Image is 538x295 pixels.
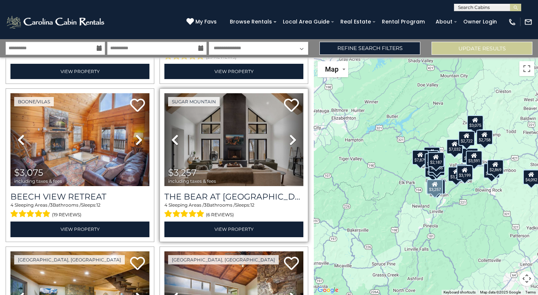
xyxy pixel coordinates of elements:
img: phone-regular-white.png [508,18,516,26]
div: $2,758 [476,129,493,144]
div: $2,766 [429,158,445,173]
span: 4 [164,202,167,208]
a: Add to favorites [130,256,145,272]
img: thumbnail_166099329.jpeg [164,93,303,186]
button: Toggle fullscreen view [519,61,534,76]
span: Map [325,65,338,73]
a: Add to favorites [284,256,299,272]
button: Change map style [318,61,348,77]
a: Open this area in Google Maps (opens a new window) [316,285,340,295]
div: $3,476 [422,150,439,165]
a: Browse Rentals [226,16,276,28]
a: Refine Search Filters [319,42,420,55]
span: 12 [96,202,101,208]
span: including taxes & fees [14,179,62,183]
div: $2,722 [458,131,475,145]
a: [GEOGRAPHIC_DATA], [GEOGRAPHIC_DATA] [168,255,279,264]
span: 4 [10,202,13,208]
a: Rental Program [378,16,429,28]
a: Terms (opens in new tab) [525,290,536,294]
div: $2,869 [487,160,504,175]
a: The Bear At [GEOGRAPHIC_DATA] [164,192,303,202]
div: $3,715 [448,167,464,182]
span: $3,075 [14,167,43,178]
div: $5,261 [483,163,500,178]
span: My Favs [195,18,217,26]
a: Add to favorites [130,98,145,114]
div: $2,400 [424,147,440,161]
span: including taxes & fees [168,179,216,183]
a: Beech View Retreat [10,192,149,202]
a: Sugar Mountain [168,97,220,106]
span: (19 reviews) [52,210,81,220]
div: $3,075 [467,115,483,130]
span: (6 reviews) [206,210,234,220]
div: $3,990 [429,161,445,176]
div: Sleeping Areas / Bathrooms / Sleeps: [164,202,303,220]
a: [GEOGRAPHIC_DATA], [GEOGRAPHIC_DATA] [14,255,125,264]
div: $3,042 [425,153,441,168]
span: $3,257 [168,167,197,178]
button: Update Results [432,42,532,55]
div: $6,117 [462,148,478,163]
div: $2,187 [428,152,444,167]
span: 3 [50,202,53,208]
span: 12 [250,202,254,208]
div: $3,591 [466,150,482,165]
div: $3,257 [427,179,443,194]
span: 3 [204,202,207,208]
img: thumbnail_163266397.jpeg [10,93,149,186]
div: $3,383 [456,164,473,179]
div: $3,199 [457,165,473,180]
a: View Property [164,64,303,79]
div: $7,032 [446,139,463,154]
div: $7,879 [412,150,429,165]
div: $4,358 [429,179,445,194]
a: My Favs [186,18,219,26]
a: Owner Login [460,16,501,28]
a: View Property [10,222,149,237]
img: mail-regular-white.png [524,18,532,26]
div: $2,323 [425,163,441,178]
a: Boone/Vilas [14,97,54,106]
button: Map camera controls [519,271,534,286]
a: Real Estate [337,16,375,28]
img: White-1-2.png [6,15,106,29]
a: View Property [10,64,149,79]
a: Local Area Guide [279,16,333,28]
a: About [432,16,456,28]
button: Keyboard shortcuts [443,290,476,295]
h3: The Bear At Sugar Mountain [164,192,303,202]
span: Map data ©2025 Google [480,290,521,294]
a: View Property [164,222,303,237]
img: Google [316,285,340,295]
div: Sleeping Areas / Bathrooms / Sleeps: [10,202,149,220]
